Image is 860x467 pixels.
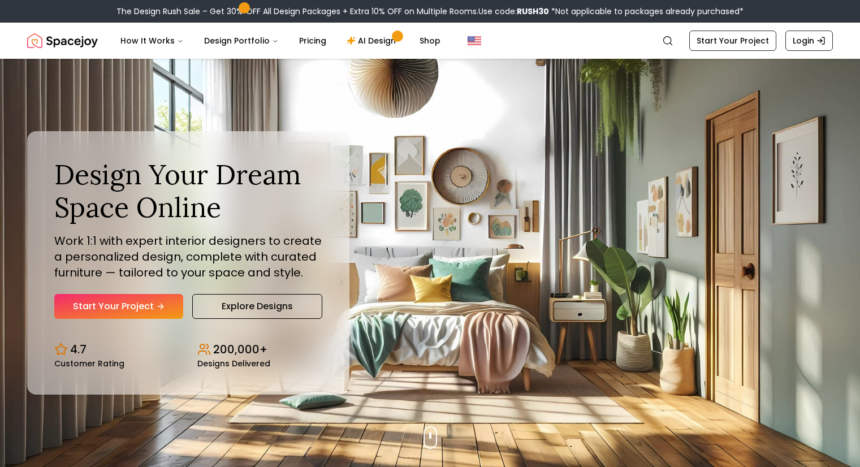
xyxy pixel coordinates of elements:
div: Design stats [54,332,322,367]
p: Work 1:1 with expert interior designers to create a personalized design, complete with curated fu... [54,233,322,280]
a: Start Your Project [54,294,183,319]
small: Designs Delivered [197,360,270,367]
div: The Design Rush Sale – Get 30% OFF All Design Packages + Extra 10% OFF on Multiple Rooms. [116,6,744,17]
button: Design Portfolio [195,29,288,52]
a: Shop [410,29,450,52]
span: Use code: [478,6,549,17]
img: United States [468,34,481,47]
img: Spacejoy Logo [27,29,98,52]
a: Explore Designs [192,294,322,319]
nav: Global [27,23,833,59]
a: AI Design [338,29,408,52]
small: Customer Rating [54,360,124,367]
h1: Design Your Dream Space Online [54,158,322,223]
button: How It Works [111,29,193,52]
p: 200,000+ [213,341,267,357]
span: *Not applicable to packages already purchased* [549,6,744,17]
a: Start Your Project [689,31,776,51]
p: 4.7 [70,341,87,357]
a: Spacejoy [27,29,98,52]
nav: Main [111,29,450,52]
a: Pricing [290,29,335,52]
a: Login [785,31,833,51]
b: RUSH30 [517,6,549,17]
